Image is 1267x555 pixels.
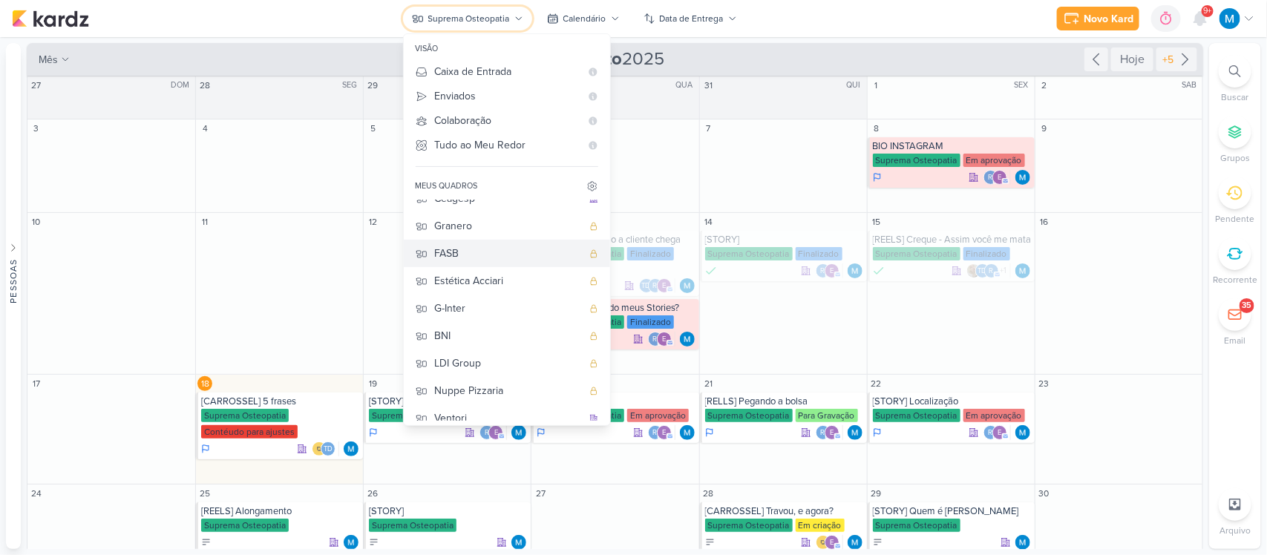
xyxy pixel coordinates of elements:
[830,430,834,437] p: e
[680,332,695,347] img: MARIANA MIRANDA
[963,154,1025,167] div: Em aprovação
[488,425,503,440] div: educamposfisio@gmail.com
[1037,214,1052,229] div: 16
[404,84,610,108] button: Enviados
[1084,11,1133,27] div: Novo Kard
[992,170,1007,185] div: educamposfisio@gmail.com
[796,409,858,422] div: Para Gravação
[6,43,21,549] button: Pessoas
[589,249,598,258] div: quadro pessoal
[998,174,1001,182] p: e
[1159,52,1176,68] div: +5
[999,265,1007,277] span: +1
[39,52,58,68] span: mês
[680,425,695,440] div: Responsável: MARIANA MIRANDA
[657,425,672,440] div: educamposfisio@gmail.com
[873,505,1032,517] div: [STORY] Quem é Eduardo
[324,446,333,453] p: Td
[589,387,598,395] div: quadro pessoal
[344,535,359,550] div: Responsável: MARIANA MIRANDA
[344,441,359,456] div: Responsável: MARIANA MIRANDA
[201,505,360,517] div: [REELS] Alongamento
[701,376,716,391] div: 21
[848,535,862,550] div: Responsável: MARIANA MIRANDA
[825,263,839,278] div: educamposfisio@gmail.com
[533,486,548,501] div: 27
[1222,91,1249,104] p: Buscar
[511,425,526,440] div: Responsável: MARIANA MIRANDA
[657,278,672,293] div: educamposfisio@gmail.com
[1015,535,1030,550] img: MARIANA MIRANDA
[312,441,339,456] div: Colaboradores: IDBOX - Agência de Design, Thais de carvalho
[701,121,716,136] div: 7
[873,154,960,167] div: Suprema Osteopatia
[989,430,993,437] p: r
[435,301,582,316] div: G-Inter
[404,377,610,404] button: Nuppe Pizzaria
[705,519,793,532] div: Suprema Osteopatia
[494,430,498,437] p: e
[989,268,994,275] p: r
[701,486,716,501] div: 28
[642,283,651,290] p: Td
[705,505,864,517] div: [CARROSSEL] Travou, e agora?
[416,180,478,192] div: meus quadros
[404,322,610,349] button: BNI
[404,59,610,84] button: Caixa de Entrada
[816,263,831,278] div: rolimaba30@gmail.com
[1015,535,1030,550] div: Responsável: MARIANA MIRANDA
[29,486,44,501] div: 24
[821,430,825,437] p: r
[365,121,380,136] div: 5
[653,283,658,290] p: r
[873,537,883,548] div: A Fazer
[657,332,672,347] div: educamposfisio@gmail.com
[435,113,580,128] div: Colaboração
[830,539,834,547] p: e
[978,268,987,275] p: Td
[201,519,289,532] div: Suprema Osteopatia
[1037,486,1052,501] div: 30
[701,78,716,93] div: 31
[197,121,212,136] div: 4
[537,427,546,439] div: Em Andamento
[653,336,658,344] p: r
[873,427,882,439] div: Em Andamento
[639,278,675,293] div: Colaboradores: Thais de carvalho, rolimaba30@gmail.com, educamposfisio@gmail.com
[12,10,89,27] img: kardz.app
[998,430,1001,437] p: e
[983,170,1011,185] div: Colaboradores: rolimaba30@gmail.com, educamposfisio@gmail.com
[1057,7,1139,30] button: Novo Kard
[873,247,960,260] div: Suprema Osteopatia
[648,332,675,347] div: Colaboradores: rolimaba30@gmail.com, educamposfisio@gmail.com
[989,174,993,182] p: r
[435,355,582,371] div: LDI Group
[816,425,831,440] div: rolimaba30@gmail.com
[321,441,335,456] div: Thais de carvalho
[29,78,44,93] div: 27
[847,79,865,91] div: QUI
[201,425,298,439] div: Contéudo para ajustes
[1243,300,1252,312] div: 35
[201,537,212,548] div: A Fazer
[830,268,834,275] p: e
[869,376,884,391] div: 22
[511,425,526,440] img: MARIANA MIRANDA
[197,376,212,391] div: 18
[662,283,666,290] p: e
[404,108,610,133] button: Colaboração
[705,537,716,548] div: A Fazer
[680,425,695,440] img: MARIANA MIRANDA
[369,427,378,439] div: Em Andamento
[29,214,44,229] div: 10
[648,425,663,440] div: rolimaba30@gmail.com
[435,383,582,398] div: Nuppe Pizzaria
[589,332,598,341] div: quadro pessoal
[404,349,610,377] button: LDI Group
[796,247,842,260] div: Finalizado
[816,425,843,440] div: Colaboradores: rolimaba30@gmail.com, educamposfisio@gmail.com
[873,234,1032,246] div: [REELS] Creque - Assim você me mata
[869,486,884,501] div: 29
[648,278,663,293] div: rolimaba30@gmail.com
[511,535,526,550] img: MARIANA MIRANDA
